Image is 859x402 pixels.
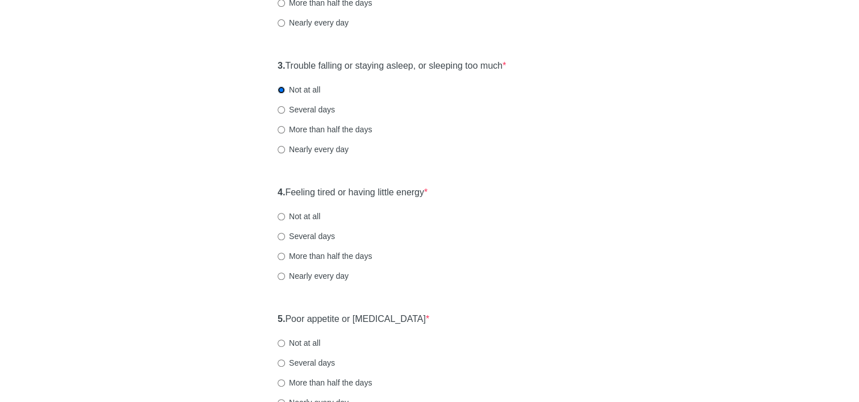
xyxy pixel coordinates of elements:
[278,106,285,114] input: Several days
[278,273,285,280] input: Nearly every day
[278,359,285,367] input: Several days
[278,357,335,368] label: Several days
[278,270,349,282] label: Nearly every day
[278,231,335,242] label: Several days
[278,61,285,70] strong: 3.
[278,313,429,326] label: Poor appetite or [MEDICAL_DATA]
[278,233,285,240] input: Several days
[278,187,285,197] strong: 4.
[278,17,349,28] label: Nearly every day
[278,104,335,115] label: Several days
[278,379,285,387] input: More than half the days
[278,124,372,135] label: More than half the days
[278,86,285,94] input: Not at all
[278,144,349,155] label: Nearly every day
[278,19,285,27] input: Nearly every day
[278,211,320,222] label: Not at all
[278,213,285,220] input: Not at all
[278,377,372,388] label: More than half the days
[278,60,506,73] label: Trouble falling or staying asleep, or sleeping too much
[278,337,320,349] label: Not at all
[278,186,428,199] label: Feeling tired or having little energy
[278,126,285,133] input: More than half the days
[278,340,285,347] input: Not at all
[278,253,285,260] input: More than half the days
[278,250,372,262] label: More than half the days
[278,84,320,95] label: Not at all
[278,314,285,324] strong: 5.
[278,146,285,153] input: Nearly every day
